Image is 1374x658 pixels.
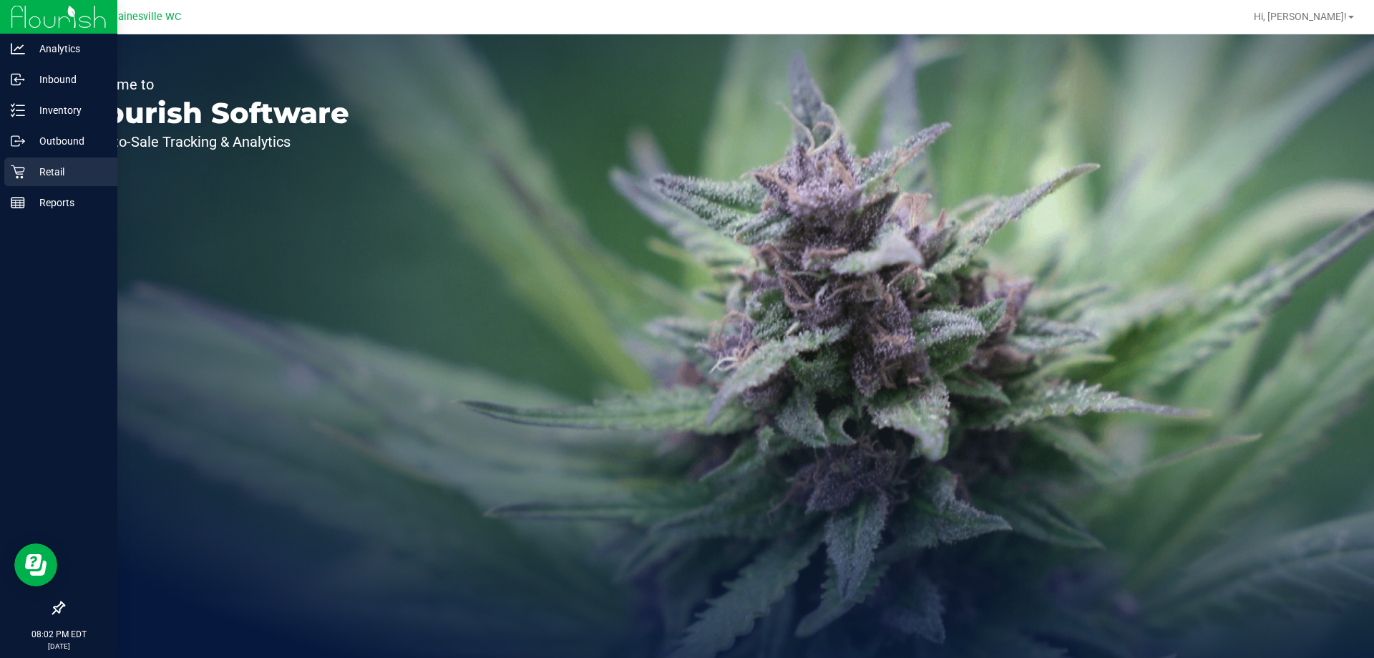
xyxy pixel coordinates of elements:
[11,72,25,87] inline-svg: Inbound
[14,543,57,586] iframe: Resource center
[25,40,111,57] p: Analytics
[77,135,349,149] p: Seed-to-Sale Tracking & Analytics
[11,134,25,148] inline-svg: Outbound
[25,71,111,88] p: Inbound
[25,163,111,180] p: Retail
[6,628,111,641] p: 08:02 PM EDT
[25,102,111,119] p: Inventory
[25,132,111,150] p: Outbound
[11,195,25,210] inline-svg: Reports
[11,103,25,117] inline-svg: Inventory
[11,165,25,179] inline-svg: Retail
[25,194,111,211] p: Reports
[77,99,349,127] p: Flourish Software
[11,42,25,56] inline-svg: Analytics
[111,11,181,23] span: Gainesville WC
[6,641,111,652] p: [DATE]
[1254,11,1347,22] span: Hi, [PERSON_NAME]!
[77,77,349,92] p: Welcome to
